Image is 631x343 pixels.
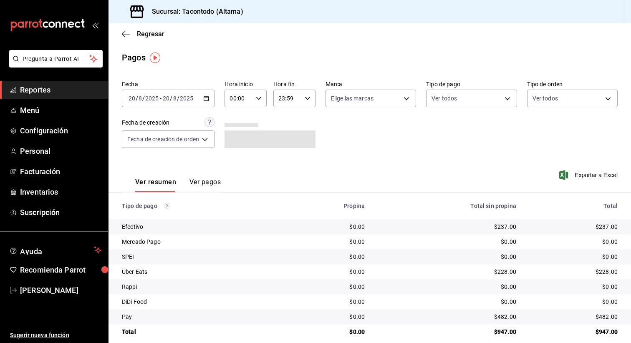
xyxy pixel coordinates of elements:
div: Efectivo [122,223,276,231]
span: / [170,95,172,102]
div: $482.00 [530,313,618,321]
span: Ayuda [20,245,91,255]
button: Exportar a Excel [560,170,618,180]
span: Suscripción [20,207,101,218]
div: $0.00 [289,238,365,246]
div: navigation tabs [135,178,221,192]
button: open_drawer_menu [92,22,98,28]
div: $0.00 [289,313,365,321]
label: Tipo de pago [426,81,517,87]
div: $947.00 [378,328,516,336]
div: Pagos [122,51,146,64]
div: $0.00 [289,328,365,336]
span: Inventarios [20,186,101,198]
input: -- [138,95,142,102]
a: Pregunta a Parrot AI [6,60,103,69]
span: Reportes [20,84,101,95]
div: $482.00 [378,313,516,321]
span: Ver todos [533,94,558,103]
span: Ver todos [432,94,457,103]
span: Recomienda Parrot [20,264,101,275]
div: $0.00 [530,283,618,291]
span: Elige las marcas [331,94,374,103]
div: Mercado Pago [122,238,276,246]
div: Uber Eats [122,268,276,276]
span: Facturación [20,166,101,177]
div: $0.00 [289,283,365,291]
div: $0.00 [289,298,365,306]
span: Menú [20,105,101,116]
span: Regresar [137,30,164,38]
div: $237.00 [378,223,516,231]
span: Pregunta a Parrot AI [23,55,90,63]
div: $947.00 [530,328,618,336]
label: Hora fin [273,81,315,87]
span: Fecha de creación de orden [127,135,199,143]
label: Fecha [122,81,215,87]
button: Ver resumen [135,178,176,192]
span: Sugerir nueva función [10,331,101,340]
svg: Los pagos realizados con Pay y otras terminales son montos brutos. [164,203,170,209]
div: DiDi Food [122,298,276,306]
div: Rappi [122,283,276,291]
span: [PERSON_NAME] [20,285,101,296]
label: Hora inicio [225,81,267,87]
div: $0.00 [530,238,618,246]
input: ---- [145,95,159,102]
div: Total [122,328,276,336]
img: Tooltip marker [150,53,160,63]
button: Regresar [122,30,164,38]
span: Personal [20,145,101,157]
div: $0.00 [289,223,365,231]
div: Propina [289,203,365,209]
div: $0.00 [289,253,365,261]
button: Ver pagos [189,178,221,192]
input: -- [162,95,170,102]
div: $228.00 [378,268,516,276]
div: $237.00 [530,223,618,231]
div: $0.00 [530,253,618,261]
input: ---- [179,95,194,102]
input: -- [128,95,136,102]
label: Tipo de orden [527,81,618,87]
div: Fecha de creación [122,118,169,127]
div: $0.00 [378,298,516,306]
div: $0.00 [289,268,365,276]
span: / [136,95,138,102]
span: Configuración [20,125,101,136]
h3: Sucursal: Tacontodo (Altama) [145,7,243,17]
input: -- [173,95,177,102]
div: SPEI [122,253,276,261]
div: $0.00 [530,298,618,306]
label: Marca [326,81,416,87]
div: $0.00 [378,238,516,246]
div: Total sin propina [378,203,516,209]
div: $228.00 [530,268,618,276]
button: Pregunta a Parrot AI [9,50,103,68]
span: / [177,95,179,102]
div: Tipo de pago [122,203,276,209]
div: Pay [122,313,276,321]
div: $0.00 [378,253,516,261]
span: - [160,95,162,102]
div: Total [530,203,618,209]
div: $0.00 [378,283,516,291]
span: / [142,95,145,102]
